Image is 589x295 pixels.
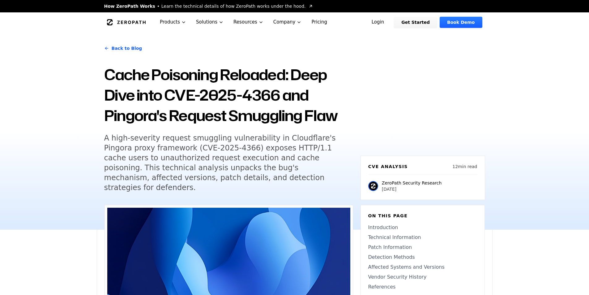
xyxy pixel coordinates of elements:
a: How ZeroPath WorksLearn the technical details of how ZeroPath works under the hood. [104,3,313,9]
a: Get Started [394,17,437,28]
a: Affected Systems and Versions [368,263,477,271]
a: References [368,283,477,291]
a: Patch Information [368,244,477,251]
h5: A high-severity request smuggling vulnerability in Cloudflare's Pingora proxy framework (CVE-2025... [104,133,342,193]
a: Technical Information [368,234,477,241]
h1: Cache Poisoning Reloaded: Deep Dive into CVE-2025-4366 and Pingora's Request Smuggling Flaw [104,64,353,126]
button: Resources [228,12,268,32]
button: Company [268,12,307,32]
a: Back to Blog [104,40,142,57]
a: Introduction [368,224,477,231]
img: ZeroPath Security Research [368,181,378,191]
p: [DATE] [382,186,442,192]
a: Detection Methods [368,254,477,261]
p: ZeroPath Security Research [382,180,442,186]
h6: On this page [368,213,477,219]
a: Login [364,17,392,28]
nav: Global [97,12,493,32]
p: 12 min read [452,163,477,170]
button: Products [155,12,191,32]
a: Vendor Security History [368,273,477,281]
a: Book Demo [440,17,482,28]
span: How ZeroPath Works [104,3,155,9]
a: Pricing [306,12,332,32]
h6: CVE Analysis [368,163,408,170]
span: Learn the technical details of how ZeroPath works under the hood. [161,3,306,9]
button: Solutions [191,12,228,32]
